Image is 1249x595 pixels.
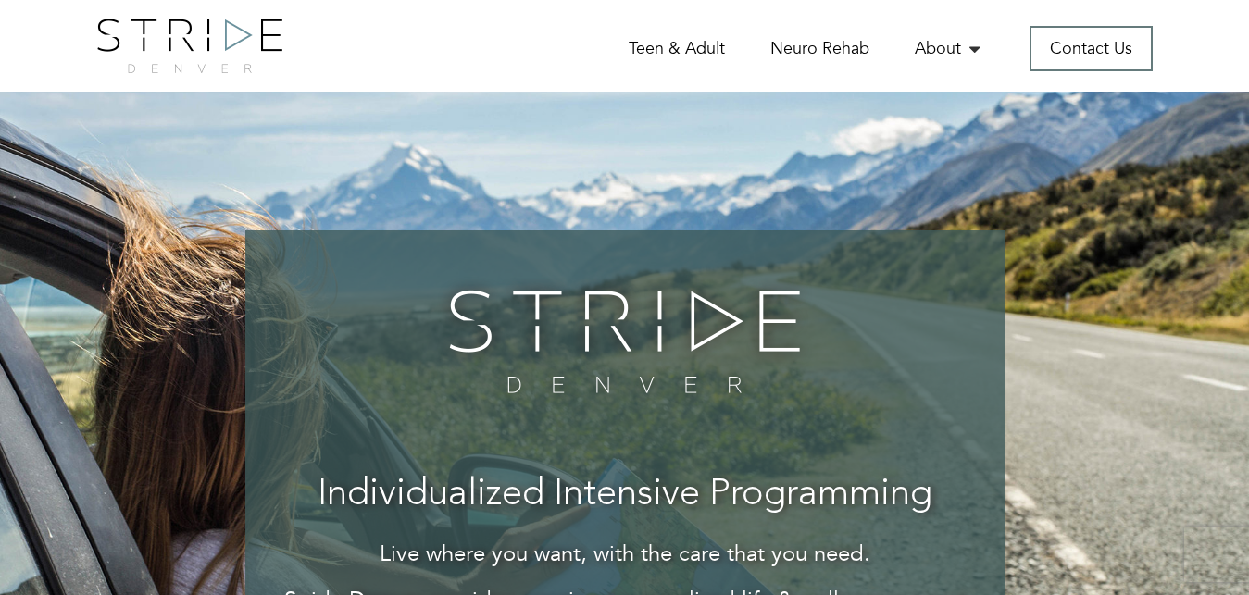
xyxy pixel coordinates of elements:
img: logo.png [97,19,282,73]
a: About [915,37,984,60]
a: Contact Us [1030,26,1153,71]
a: Neuro Rehab [770,37,869,60]
p: Live where you want, with the care that you need. [282,539,968,570]
img: banner-logo.png [437,277,812,406]
a: Teen & Adult [629,37,725,60]
h3: Individualized Intensive Programming [282,475,968,515]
